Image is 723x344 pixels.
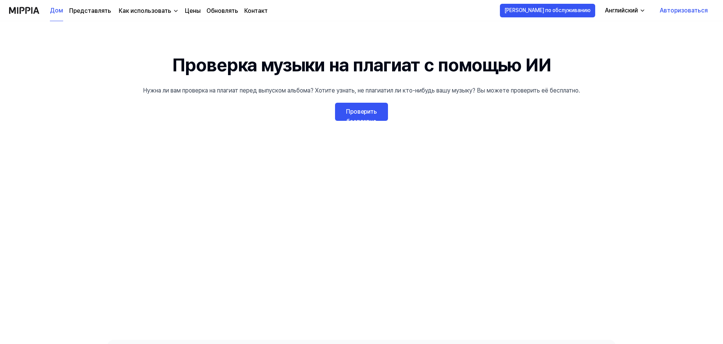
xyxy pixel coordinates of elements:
a: Проверить бесплатно [335,103,388,121]
font: Проверить бесплатно [346,108,377,125]
font: Нужна ли вам проверка на плагиат перед выпуском альбома? Хотите узнать, не плагиатил ли кто-нибуд... [143,87,580,94]
font: Английский [605,7,638,14]
a: Представлять [69,6,111,15]
img: вниз [173,8,179,14]
img: основное изображение [165,151,558,310]
a: Цены [185,6,200,15]
button: Как использовать [117,6,179,15]
button: [PERSON_NAME] по обслуживанию [500,4,595,17]
a: Контакт [244,6,268,15]
font: [PERSON_NAME] по обслуживанию [504,7,591,13]
button: Английский [599,3,650,18]
font: Как использовать [119,7,171,14]
font: Контакт [244,7,268,14]
a: Обновлять [206,6,238,15]
font: Цены [185,7,200,14]
font: Проверка музыки на плагиат с помощью ИИ [172,54,551,76]
font: Представлять [69,7,111,14]
font: Дом [50,7,63,14]
font: Обновлять [206,7,238,14]
font: Авторизоваться [660,7,708,14]
a: Дом [50,0,63,21]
